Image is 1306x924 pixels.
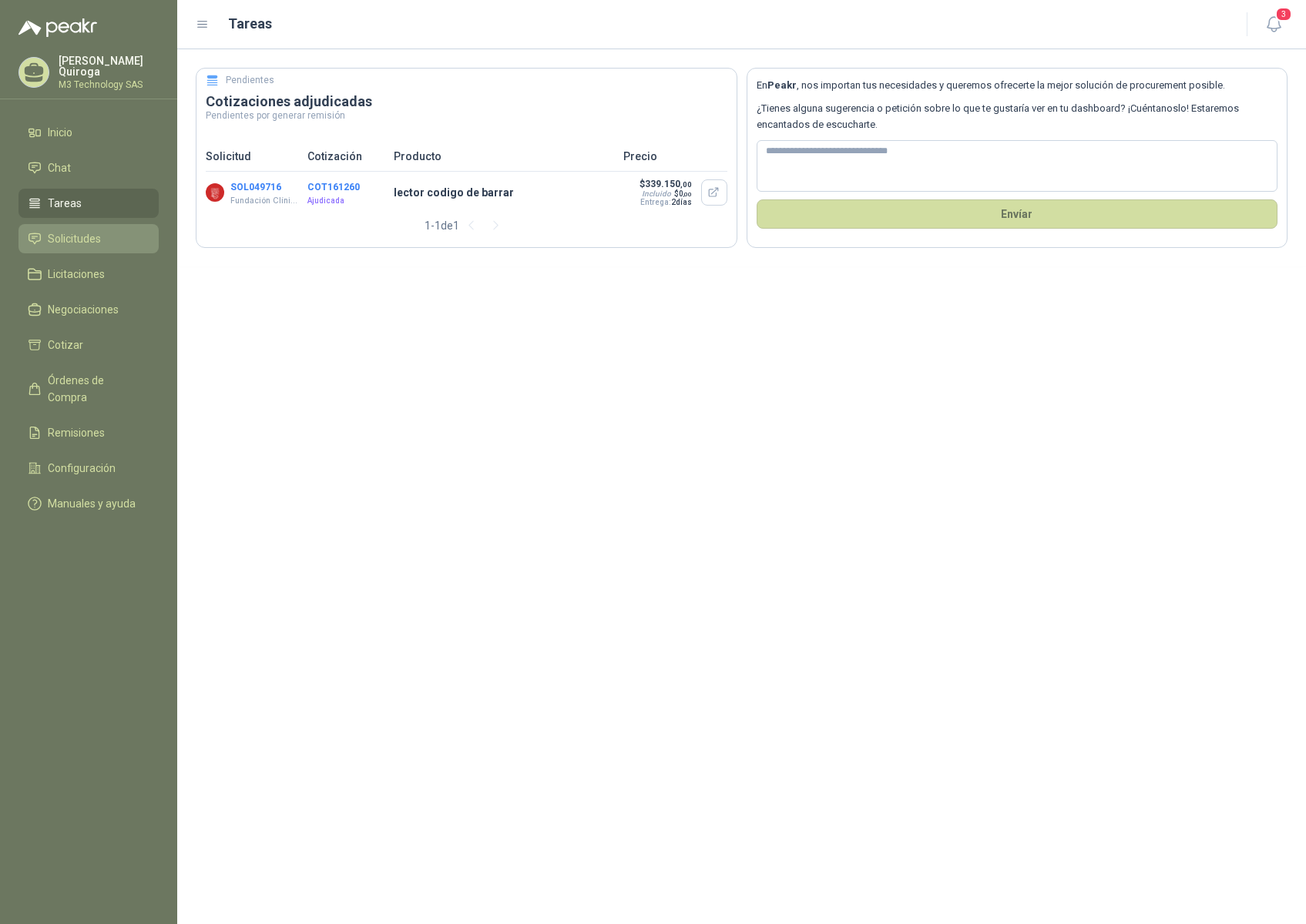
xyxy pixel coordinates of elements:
p: Fundación Clínica Shaio [230,195,300,207]
p: Solicitud [206,148,298,165]
a: Órdenes de Compra [18,366,159,412]
p: lector codigo de barrar [394,184,614,201]
span: Solicitudes [48,230,101,247]
button: Envíar [757,199,1278,229]
a: Tareas [18,189,159,218]
p: Entrega: [639,198,692,206]
p: [PERSON_NAME] Quiroga [59,55,159,77]
p: Precio [623,148,727,165]
p: En , nos importan tus necesidades y queremos ofrecerte la mejor solución de procurement posible. [757,78,1278,93]
a: Inicio [18,118,159,147]
button: 3 [1260,11,1288,38]
p: M3 Technology SAS [59,80,159,89]
span: Configuración [48,460,116,477]
span: Manuales y ayuda [48,495,136,512]
a: Cotizar [18,330,159,360]
p: Producto [394,148,614,165]
span: Negociaciones [48,301,119,318]
span: Tareas [48,195,82,212]
span: 339.150 [645,179,692,189]
h3: Cotizaciones adjudicadas [206,92,727,111]
p: $ [639,179,692,189]
div: Incluido [642,189,671,198]
a: Manuales y ayuda [18,489,159,518]
a: Chat [18,153,159,182]
p: ¿Tienes alguna sugerencia o petición sobre lo que te gustaría ver en tu dashboard? ¡Cuéntanoslo! ... [757,101,1278,132]
img: Logo peakr [18,18,97,37]
span: Licitaciones [48,266,105,283]
a: Negociaciones [18,295,159,324]
h5: Pendientes [226,73,274,88]
span: 3 [1275,7,1292,22]
span: Remisiones [48,424,105,441]
span: 0 [679,189,692,198]
span: Chat [48,159,71,176]
div: 1 - 1 de 1 [425,213,509,238]
img: Company Logo [206,183,224,202]
a: Configuración [18,454,159,483]
button: SOL049716 [230,182,281,192]
a: Licitaciones [18,259,159,289]
span: Cotizar [48,336,83,353]
span: ,00 [680,180,692,189]
p: Pendientes por generar remisión [206,111,727,120]
h1: Tareas [228,13,272,35]
p: Ajudicada [307,195,384,207]
span: ,00 [683,191,692,198]
p: Cotización [307,148,384,165]
span: Órdenes de Compra [48,372,144,406]
a: Remisiones [18,418,159,447]
span: Inicio [48,124,72,141]
span: $ [674,189,692,198]
button: COT161260 [307,182,360,192]
a: Solicitudes [18,224,159,253]
span: 2 días [671,198,692,206]
b: Peakr [767,79,797,91]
